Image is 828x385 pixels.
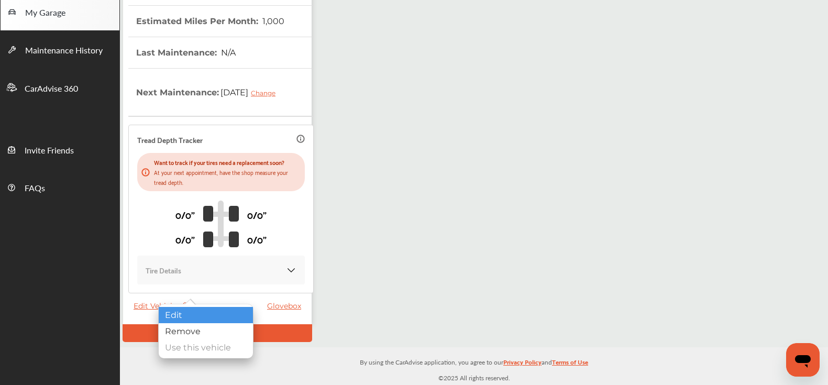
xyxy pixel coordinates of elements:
[219,79,283,105] span: [DATE]
[154,157,301,167] p: Want to track if your tires need a replacement soon?
[146,264,181,276] p: Tire Details
[25,182,45,195] span: FAQs
[123,324,312,342] div: Default
[175,206,195,223] p: 0/0"
[219,48,236,58] span: N/A
[286,265,296,276] img: KOKaJQAAAABJRU5ErkJggg==
[261,16,284,26] span: 1,000
[136,37,236,68] th: Last Maintenance :
[25,44,103,58] span: Maintenance History
[120,347,828,385] div: © 2025 All rights reserved.
[552,356,588,372] a: Terms of Use
[247,231,267,247] p: 0/0"
[503,356,542,372] a: Privacy Policy
[203,200,239,247] img: tire_track_logo.b900bcbc.svg
[136,6,284,37] th: Estimated Miles Per Month :
[120,356,828,367] p: By using the CarAdvise application, you agree to our and
[267,301,306,311] a: Glovebox
[134,301,186,311] span: Edit Vehicle
[251,89,281,97] div: Change
[175,231,195,247] p: 0/0"
[159,307,253,323] div: Edit
[159,339,253,356] div: Use this vehicle
[154,167,301,187] p: At your next appointment, have the shop measure your tread depth.
[247,206,267,223] p: 0/0"
[25,6,65,20] span: My Garage
[159,323,253,339] div: Remove
[786,343,820,377] iframe: Button to launch messaging window
[136,69,283,116] th: Next Maintenance :
[1,30,119,68] a: Maintenance History
[25,82,78,96] span: CarAdvise 360
[25,144,74,158] span: Invite Friends
[137,134,203,146] p: Tread Depth Tracker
